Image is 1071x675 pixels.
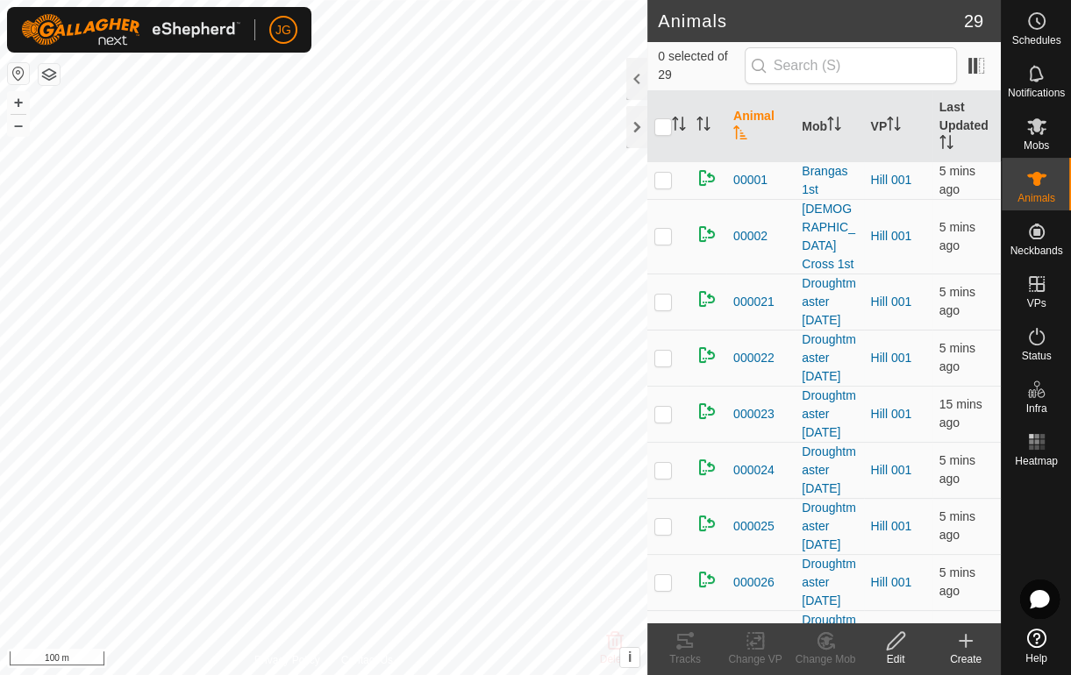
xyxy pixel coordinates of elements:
button: Map Layers [39,64,60,85]
span: 000024 [733,461,775,480]
input: Search (S) [745,47,957,84]
img: returning on [696,401,718,422]
span: Status [1021,351,1051,361]
div: Brangas 1st [802,162,856,199]
img: returning on [696,345,718,366]
div: Droughtmaster [DATE] [802,555,856,610]
span: Notifications [1008,88,1065,98]
h2: Animals [658,11,964,32]
span: 14 Aug 2025, 7:55 am [939,220,975,252]
p-sorticon: Activate to sort [887,119,901,133]
a: Hill 001 [871,229,912,243]
img: returning on [696,167,718,188]
img: returning on [696,224,718,245]
a: Hill 001 [871,173,912,187]
span: Mobs [1024,140,1049,151]
span: 000022 [733,349,775,367]
span: Animals [1017,193,1055,203]
p-sorticon: Activate to sort [827,119,841,133]
a: Hill 001 [871,295,912,309]
a: Hill 001 [871,351,912,365]
a: Hill 001 [871,463,912,477]
button: – [8,115,29,136]
span: Infra [1025,403,1046,414]
p-sorticon: Activate to sort [733,128,747,142]
span: 14 Aug 2025, 7:55 am [939,622,975,654]
p-sorticon: Activate to sort [696,119,710,133]
span: JG [275,21,291,39]
th: Mob [795,91,863,162]
div: Edit [860,651,931,667]
span: 00001 [733,171,768,189]
span: i [628,650,632,664]
span: Neckbands [1010,245,1062,256]
span: 14 Aug 2025, 7:45 am [939,397,982,430]
span: 14 Aug 2025, 7:55 am [939,285,975,317]
span: 14 Aug 2025, 7:55 am [939,509,975,542]
span: 000026 [733,573,775,592]
button: + [8,92,29,113]
img: Gallagher Logo [21,14,240,46]
div: Droughtmaster [DATE] [802,499,856,554]
img: returning on [696,569,718,590]
th: Last Updated [932,91,1001,162]
div: [DEMOGRAPHIC_DATA] Cross 1st [802,200,856,274]
img: returning on [696,288,718,309]
button: Reset Map [8,63,29,84]
span: Schedules [1011,35,1060,46]
img: returning on [696,513,718,534]
span: VPs [1026,298,1046,309]
span: 000023 [733,405,775,423]
span: 000021 [733,293,775,311]
div: Droughtmaster [DATE] [802,330,856,386]
a: Privacy Policy [254,652,320,668]
a: Help [1002,622,1071,671]
div: Droughtmaster [DATE] [802,387,856,442]
span: 14 Aug 2025, 7:55 am [939,565,975,598]
p-sorticon: Activate to sort [672,119,686,133]
a: Contact Us [341,652,393,668]
a: Hill 001 [871,519,912,533]
span: 000025 [733,517,775,536]
span: 00002 [733,227,768,245]
span: 14 Aug 2025, 7:55 am [939,341,975,373]
span: 14 Aug 2025, 7:55 am [939,164,975,196]
div: Droughtmaster [DATE] [802,274,856,330]
div: Change VP [720,651,790,667]
span: 0 selected of 29 [658,47,745,84]
span: Help [1025,653,1047,664]
div: Droughtmaster [DATE] [802,443,856,498]
th: VP [864,91,932,162]
button: i [620,648,639,667]
span: Heatmap [1015,456,1058,466]
p-sorticon: Activate to sort [939,138,953,152]
div: Tracks [650,651,720,667]
img: returning on [696,457,718,478]
div: Droughtmaster [DATE] [802,611,856,666]
a: Hill 001 [871,407,912,421]
span: 14 Aug 2025, 7:55 am [939,453,975,486]
div: Change Mob [790,651,860,667]
div: Create [931,651,1001,667]
span: 29 [964,8,983,34]
th: Animal [726,91,795,162]
a: Hill 001 [871,575,912,589]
